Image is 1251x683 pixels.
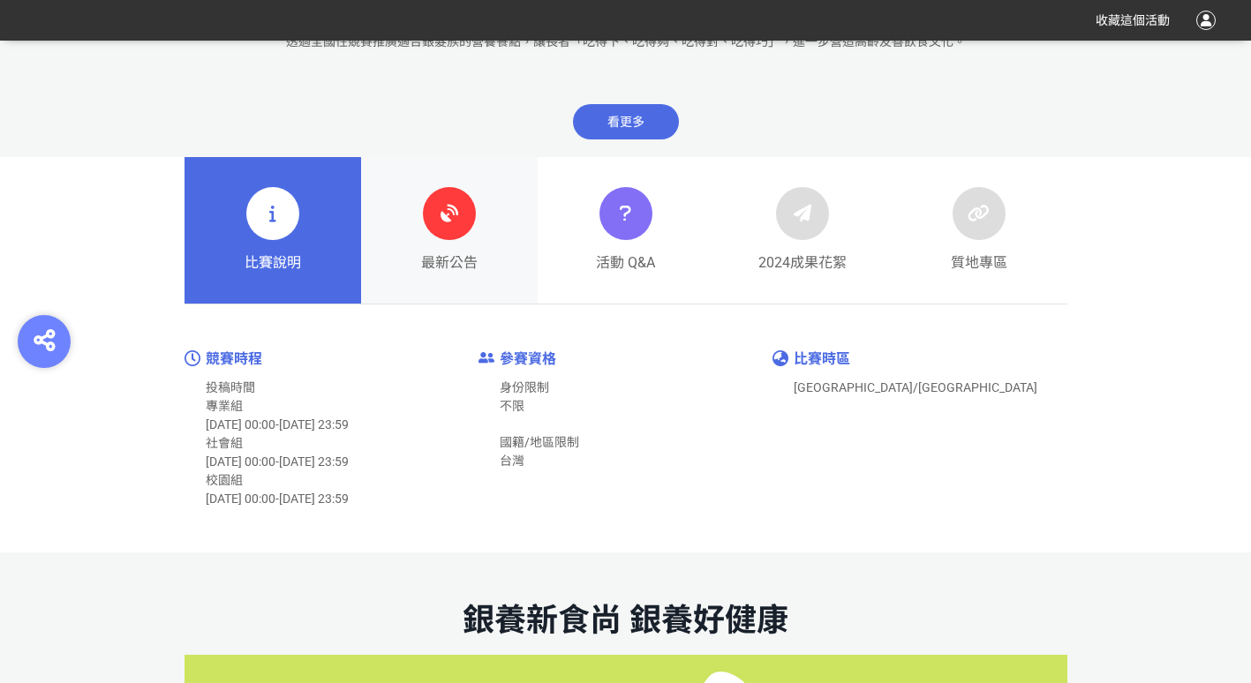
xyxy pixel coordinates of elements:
img: icon-enter-limit.61bcfae.png [479,352,494,364]
span: 看更多 [573,104,679,139]
span: [DATE] 00:00 [206,417,275,432]
a: 質地專區 [891,157,1067,304]
span: [DATE] 23:59 [279,454,349,469]
span: - [275,454,279,469]
span: - [275,417,279,432]
span: 國籍/地區限制 [500,435,579,449]
span: [DATE] 23:59 [279,492,349,506]
span: 比賽說明 [245,252,301,274]
span: [DATE] 00:00 [206,492,275,506]
img: icon-timezone.9e564b4.png [772,350,788,366]
strong: 銀養新食尚 銀養好健康 [463,602,788,639]
span: 比賽時區 [794,350,850,367]
span: 競賽時程 [206,350,262,367]
img: icon-time.04e13fc.png [185,350,200,366]
a: 2024成果花絮 [714,157,891,304]
span: 投稿時間 [206,380,255,394]
span: 專業組 [206,399,243,413]
span: 身份限制 [500,380,549,394]
span: 參賽資格 [500,350,556,367]
span: 質地專區 [951,252,1007,274]
span: [DATE] 23:59 [279,417,349,432]
span: 收藏這個活動 [1096,13,1170,27]
span: 活動 Q&A [596,252,655,274]
span: 校園組 [206,473,243,487]
span: [GEOGRAPHIC_DATA]/[GEOGRAPHIC_DATA] [794,380,1037,394]
span: - [275,492,279,506]
a: 比賽說明 [185,157,361,304]
span: 社會組 [206,436,243,450]
span: 2024成果花絮 [758,252,847,274]
span: 最新公告 [421,252,478,274]
span: [DATE] 00:00 [206,454,275,469]
span: 不限 [500,399,524,413]
a: 最新公告 [361,157,538,304]
span: 台灣 [500,454,524,468]
a: 活動 Q&A [538,157,714,304]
